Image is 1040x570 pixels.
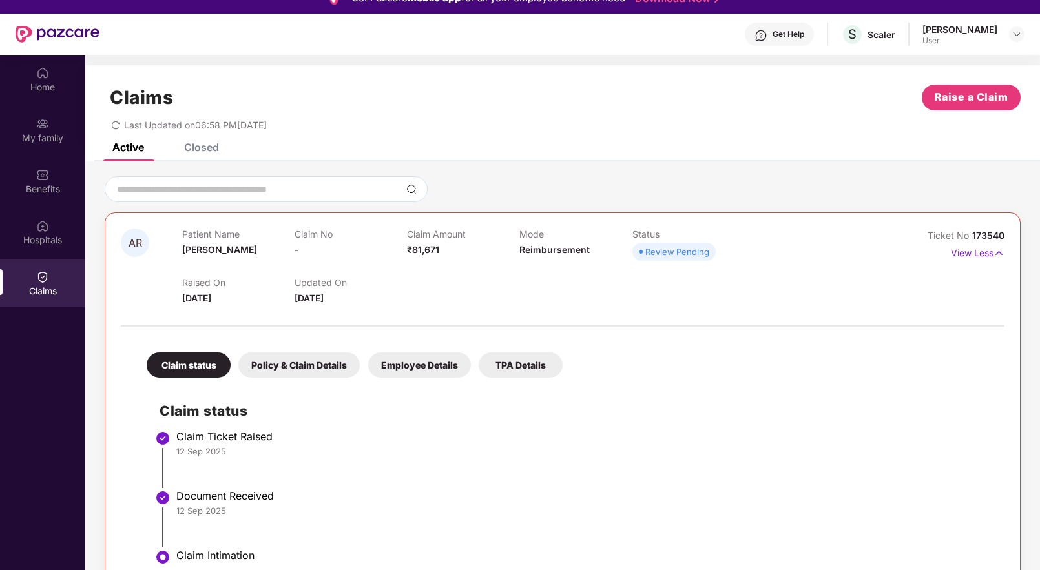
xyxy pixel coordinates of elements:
div: Review Pending [645,245,709,258]
p: Patient Name [182,229,295,239]
img: New Pazcare Logo [16,26,99,43]
span: Raise a Claim [935,89,1008,105]
span: Reimbursement [519,244,590,255]
p: Mode [519,229,632,239]
span: AR [129,238,142,249]
span: [PERSON_NAME] [182,244,257,255]
h1: Claims [110,87,173,108]
span: 173540 [972,230,1004,241]
img: svg+xml;base64,PHN2ZyBpZD0iU3RlcC1Eb25lLTMyeDMyIiB4bWxucz0iaHR0cDovL3d3dy53My5vcmcvMjAwMC9zdmciIH... [155,490,171,505]
img: svg+xml;base64,PHN2ZyB3aWR0aD0iMjAiIGhlaWdodD0iMjAiIHZpZXdCb3g9IjAgMCAyMCAyMCIgZmlsbD0ibm9uZSIgeG... [36,117,49,130]
span: [DATE] [182,292,211,303]
p: View Less [951,243,1004,260]
div: User [922,36,997,46]
div: Document Received [176,489,992,502]
div: Closed [184,141,219,154]
div: 12 Sep 2025 [176,505,992,516]
button: Raise a Claim [922,85,1021,110]
span: S [848,26,857,42]
img: svg+xml;base64,PHN2ZyBpZD0iQmVuZWZpdHMiIHhtbG5zPSJodHRwOi8vd3d3LnczLm9yZy8yMDAwL3N2ZyIgd2lkdGg9Ij... [36,168,49,181]
div: Employee Details [368,352,471,378]
p: Claim No [295,229,407,239]
div: [PERSON_NAME] [922,23,997,36]
div: Get Help [773,29,804,39]
h2: Claim status [160,400,992,422]
span: redo [111,119,120,130]
div: Active [112,141,144,154]
img: svg+xml;base64,PHN2ZyBpZD0iSG9zcGl0YWxzIiB4bWxucz0iaHR0cDovL3d3dy53My5vcmcvMjAwMC9zdmciIHdpZHRoPS... [36,219,49,232]
p: Claim Amount [407,229,519,239]
span: Ticket No [928,230,972,241]
div: Claim status [147,352,231,378]
div: Scaler [868,28,895,41]
img: svg+xml;base64,PHN2ZyB4bWxucz0iaHR0cDovL3d3dy53My5vcmcvMjAwMC9zdmciIHdpZHRoPSIxNyIgaGVpZ2h0PSIxNy... [993,246,1004,260]
p: Updated On [295,277,407,288]
div: Claim Ticket Raised [176,430,992,443]
div: Claim Intimation [176,549,992,562]
div: Policy & Claim Details [238,352,360,378]
span: ₹81,671 [407,244,439,255]
div: 12 Sep 2025 [176,445,992,457]
img: svg+xml;base64,PHN2ZyBpZD0iU3RlcC1BY3RpdmUtMzJ4MzIiIHhtbG5zPSJodHRwOi8vd3d3LnczLm9yZy8yMDAwL3N2Zy... [155,549,171,565]
img: svg+xml;base64,PHN2ZyBpZD0iU2VhcmNoLTMyeDMyIiB4bWxucz0iaHR0cDovL3d3dy53My5vcmcvMjAwMC9zdmciIHdpZH... [406,184,417,194]
p: Raised On [182,277,295,288]
span: [DATE] [295,292,324,303]
span: - [295,244,299,255]
p: Status [632,229,745,239]
div: TPA Details [479,352,563,378]
span: Last Updated on 06:58 PM[DATE] [124,119,267,130]
img: svg+xml;base64,PHN2ZyBpZD0iQ2xhaW0iIHhtbG5zPSJodHRwOi8vd3d3LnczLm9yZy8yMDAwL3N2ZyIgd2lkdGg9IjIwIi... [36,270,49,283]
img: svg+xml;base64,PHN2ZyBpZD0iSG9tZSIgeG1sbnM9Imh0dHA6Ly93d3cudzMub3JnLzIwMDAvc3ZnIiB3aWR0aD0iMjAiIG... [36,66,49,79]
img: svg+xml;base64,PHN2ZyBpZD0iU3RlcC1Eb25lLTMyeDMyIiB4bWxucz0iaHR0cDovL3d3dy53My5vcmcvMjAwMC9zdmciIH... [155,431,171,446]
img: svg+xml;base64,PHN2ZyBpZD0iSGVscC0zMngzMiIgeG1sbnM9Imh0dHA6Ly93d3cudzMub3JnLzIwMDAvc3ZnIiB3aWR0aD... [754,29,767,42]
img: svg+xml;base64,PHN2ZyBpZD0iRHJvcGRvd24tMzJ4MzIiIHhtbG5zPSJodHRwOi8vd3d3LnczLm9yZy8yMDAwL3N2ZyIgd2... [1012,29,1022,39]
